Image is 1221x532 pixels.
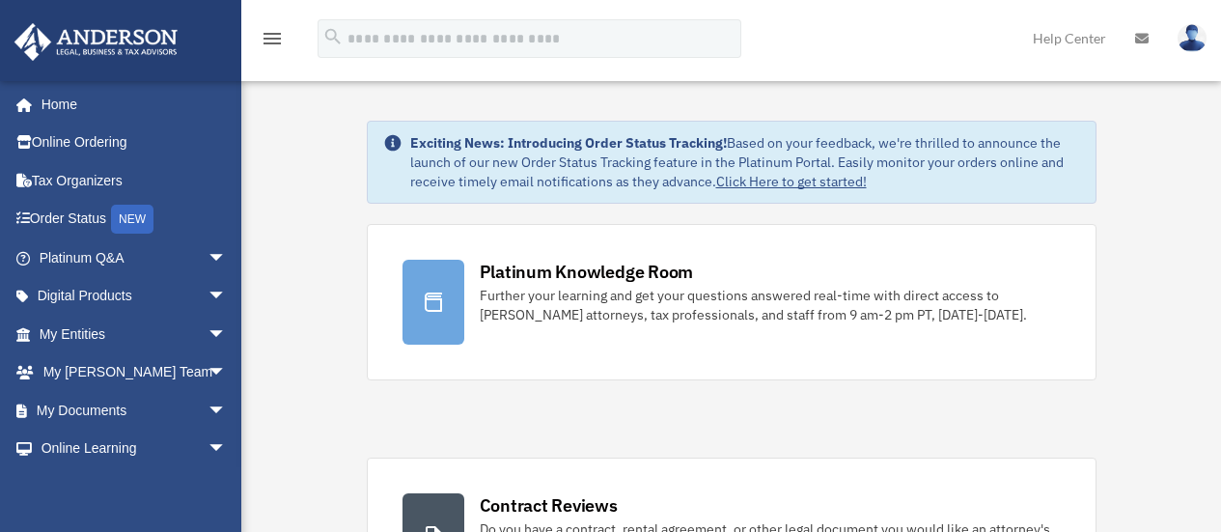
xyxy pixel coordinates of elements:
[208,430,246,469] span: arrow_drop_down
[9,23,183,61] img: Anderson Advisors Platinum Portal
[14,430,256,468] a: Online Learningarrow_drop_down
[261,27,284,50] i: menu
[14,391,256,430] a: My Documentsarrow_drop_down
[208,315,246,354] span: arrow_drop_down
[14,277,256,316] a: Digital Productsarrow_drop_down
[14,315,256,353] a: My Entitiesarrow_drop_down
[14,353,256,392] a: My [PERSON_NAME] Teamarrow_drop_down
[480,286,1061,324] div: Further your learning and get your questions answered real-time with direct access to [PERSON_NAM...
[1178,24,1207,52] img: User Pic
[367,224,1096,380] a: Platinum Knowledge Room Further your learning and get your questions answered real-time with dire...
[480,260,694,284] div: Platinum Knowledge Room
[14,124,256,162] a: Online Ordering
[261,34,284,50] a: menu
[410,134,727,152] strong: Exciting News: Introducing Order Status Tracking!
[14,161,256,200] a: Tax Organizers
[410,133,1080,191] div: Based on your feedback, we're thrilled to announce the launch of our new Order Status Tracking fe...
[322,26,344,47] i: search
[716,173,867,190] a: Click Here to get started!
[14,85,246,124] a: Home
[480,493,618,518] div: Contract Reviews
[208,353,246,393] span: arrow_drop_down
[208,238,246,278] span: arrow_drop_down
[14,238,256,277] a: Platinum Q&Aarrow_drop_down
[208,391,246,431] span: arrow_drop_down
[111,205,153,234] div: NEW
[14,200,256,239] a: Order StatusNEW
[208,277,246,317] span: arrow_drop_down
